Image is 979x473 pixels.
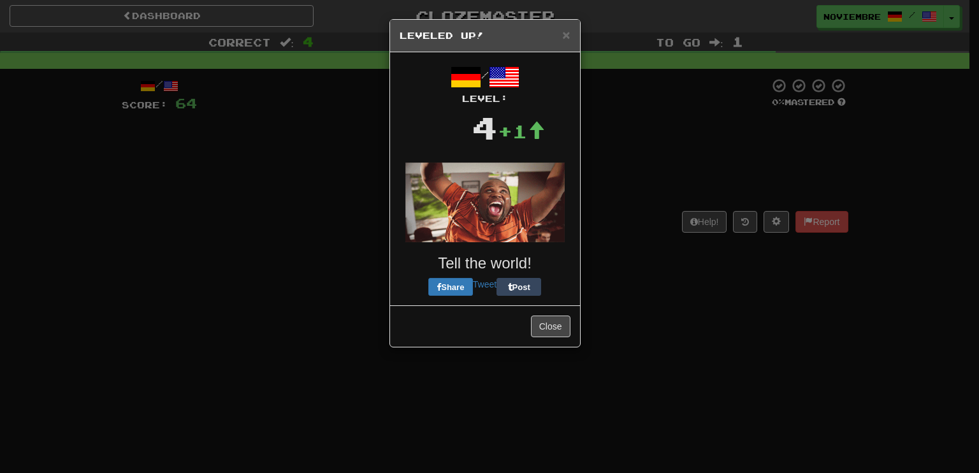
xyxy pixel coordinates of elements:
[562,27,570,42] span: ×
[405,163,565,242] img: anon-dude-dancing-749b357b783eda7f85c51e4a2e1ee5269fc79fcf7d6b6aa88849e9eb2203d151.gif
[400,29,570,42] h5: Leveled Up!
[400,92,570,105] div: Level:
[531,316,570,337] button: Close
[473,279,497,289] a: Tweet
[400,255,570,272] h3: Tell the world!
[428,278,473,296] button: Share
[497,278,541,296] button: Post
[472,105,498,150] div: 4
[400,62,570,105] div: /
[562,28,570,41] button: Close
[498,119,545,144] div: +1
